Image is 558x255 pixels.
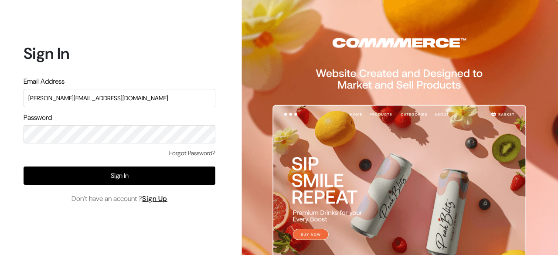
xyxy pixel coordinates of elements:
label: Password [24,112,52,123]
button: Sign In [24,167,215,185]
a: Forgot Password? [169,149,215,158]
h1: Sign In [24,44,215,63]
label: Email Address [24,76,65,87]
a: Sign Up [142,194,167,203]
span: Don’t have an account ? [71,194,167,204]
